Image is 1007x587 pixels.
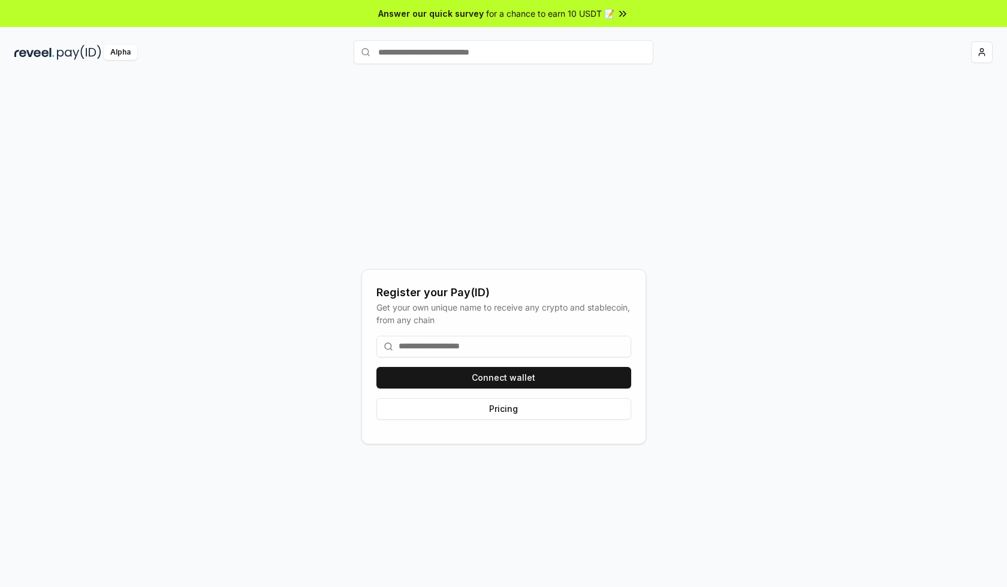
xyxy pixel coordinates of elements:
[486,7,614,20] span: for a chance to earn 10 USDT 📝
[376,284,631,301] div: Register your Pay(ID)
[378,7,484,20] span: Answer our quick survey
[376,367,631,389] button: Connect wallet
[57,45,101,60] img: pay_id
[376,398,631,420] button: Pricing
[104,45,137,60] div: Alpha
[376,301,631,326] div: Get your own unique name to receive any crypto and stablecoin, from any chain
[14,45,55,60] img: reveel_dark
